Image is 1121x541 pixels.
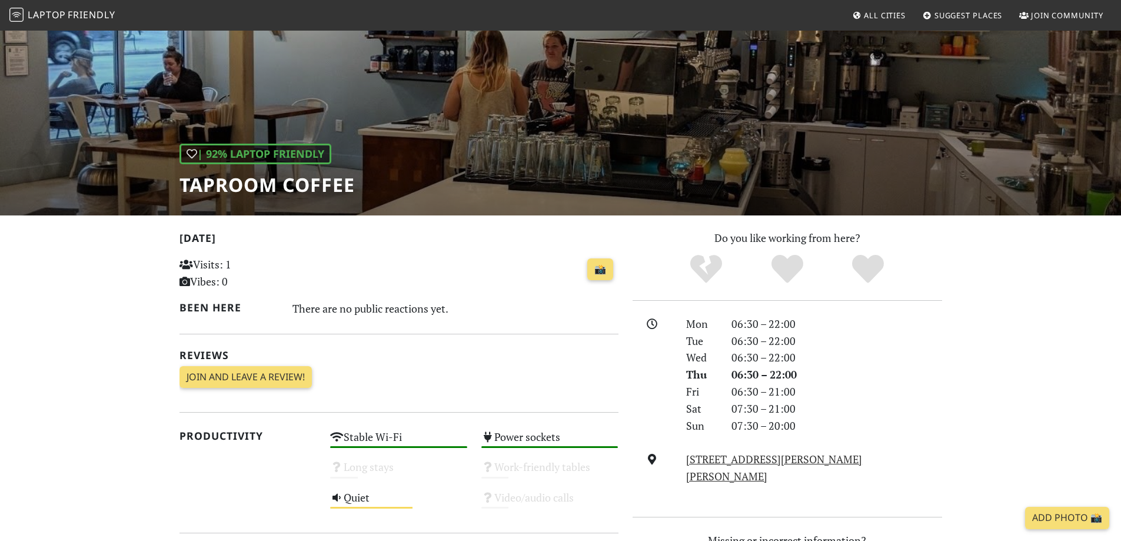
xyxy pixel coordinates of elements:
h2: Reviews [179,349,618,361]
div: Mon [679,316,724,333]
div: Yes [747,253,828,286]
div: 07:30 – 21:00 [724,400,949,417]
span: Suggest Places [934,10,1003,21]
p: Visits: 1 Vibes: 0 [179,256,317,290]
a: Suggest Places [918,5,1007,26]
span: Laptop [28,8,66,21]
h2: Productivity [179,430,317,442]
img: LaptopFriendly [9,8,24,22]
div: 06:30 – 22:00 [724,333,949,350]
div: Video/audio calls [474,488,626,518]
div: 06:30 – 22:00 [724,316,949,333]
div: There are no public reactions yet. [292,299,618,318]
div: Thu [679,366,724,383]
p: Do you like working from here? [633,230,942,247]
span: Join Community [1031,10,1103,21]
div: Work-friendly tables [474,457,626,487]
a: All Cities [847,5,910,26]
div: 06:30 – 22:00 [724,366,949,383]
a: [STREET_ADDRESS][PERSON_NAME][PERSON_NAME] [686,452,862,483]
div: | 92% Laptop Friendly [179,144,331,164]
div: 07:30 – 20:00 [724,417,949,434]
h2: Been here [179,301,279,314]
div: Fri [679,383,724,400]
div: Tue [679,333,724,350]
div: Sun [679,417,724,434]
h2: [DATE] [179,232,618,249]
div: Quiet [323,488,474,518]
span: All Cities [864,10,906,21]
div: Long stays [323,457,474,487]
div: 06:30 – 21:00 [724,383,949,400]
div: 06:30 – 22:00 [724,349,949,366]
div: Sat [679,400,724,417]
a: Join and leave a review! [179,366,312,389]
a: LaptopFriendly LaptopFriendly [9,5,115,26]
span: Friendly [68,8,115,21]
div: Wed [679,349,724,366]
a: 📸 [587,258,613,281]
div: Power sockets [474,427,626,457]
h1: Taproom Coffee [179,174,355,196]
a: Join Community [1014,5,1108,26]
div: Definitely! [827,253,909,286]
div: No [666,253,747,286]
div: Stable Wi-Fi [323,427,474,457]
